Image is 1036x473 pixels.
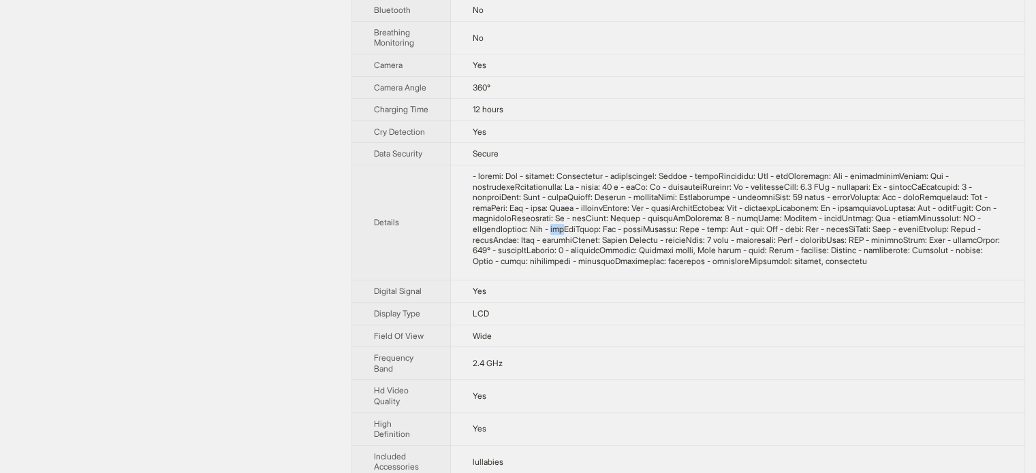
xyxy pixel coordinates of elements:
span: Yes [473,127,486,137]
span: Digital Signal [374,286,422,296]
span: Camera [374,60,403,70]
span: Yes [473,60,486,70]
span: Display Type [374,308,420,319]
span: 2.4 GHz [473,358,503,368]
span: High Definition [374,419,410,440]
span: LCD [473,308,489,319]
div: - camera: Yes - sensors: Temperature - dataSecurity: Secure - soundDetection: Yes - cryDetection:... [473,171,1003,266]
span: Frequency Band [374,353,413,374]
span: Yes [473,286,486,296]
span: Wide [473,331,492,341]
span: Secure [473,148,499,159]
span: Bluetooth [374,5,411,15]
span: Data Security [374,148,422,159]
span: Yes [473,423,486,434]
span: lullabies [473,457,503,467]
span: Yes [473,391,486,401]
span: Details [374,217,399,227]
span: Field Of View [374,331,424,341]
span: Camera Angle [374,82,426,93]
span: Hd Video Quality [374,385,409,406]
span: Included Accessories [374,451,419,472]
span: No [473,5,484,15]
span: 12 hours [473,104,503,114]
span: 360° [473,82,490,93]
span: Charging Time [374,104,428,114]
span: Cry Detection [374,127,425,137]
span: Breathing Monitoring [374,27,414,48]
span: No [473,33,484,43]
